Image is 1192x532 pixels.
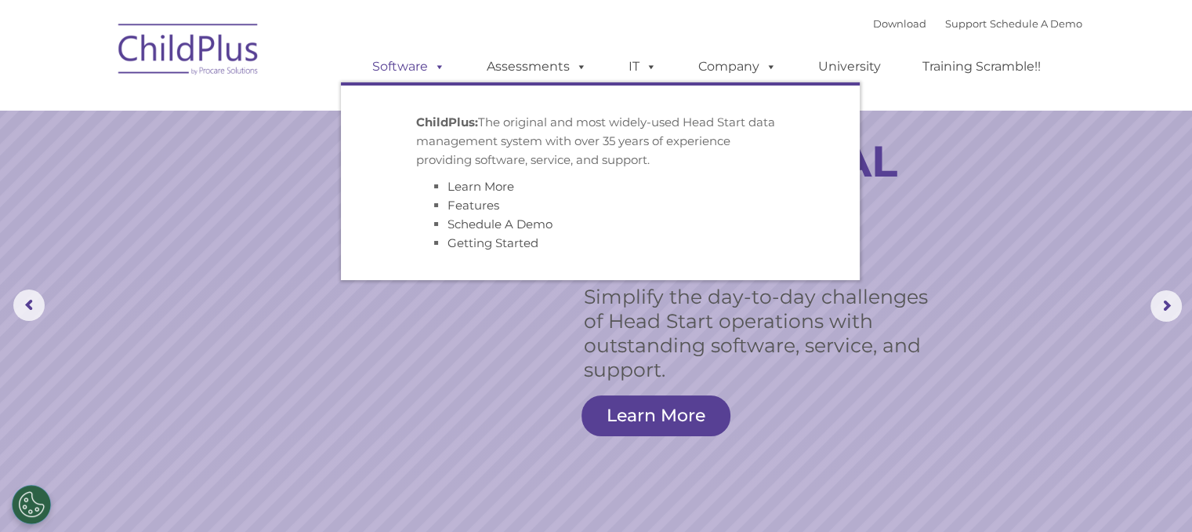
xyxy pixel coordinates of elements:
strong: ChildPlus: [416,115,478,129]
iframe: Chat Widget [937,363,1192,532]
a: Software [357,51,461,82]
a: Company [683,51,792,82]
rs-layer: Simplify the day-to-day challenges of Head Start operations with outstanding software, service, a... [584,285,933,382]
span: Phone number [218,168,284,180]
p: The original and most widely-used Head Start data management system with over 35 years of experie... [416,113,784,169]
a: Getting Started [447,235,538,250]
a: Learn More [447,179,514,194]
a: Assessments [471,51,603,82]
font: | [873,17,1082,30]
a: Learn More [582,395,730,436]
button: Cookies Settings [12,485,51,524]
a: IT [613,51,672,82]
img: ChildPlus by Procare Solutions [111,13,267,91]
a: Schedule A Demo [447,217,553,231]
span: Last name [218,104,266,115]
a: Download [873,17,926,30]
a: Features [447,198,499,213]
a: Support [945,17,987,30]
a: Training Scramble!! [907,51,1056,82]
a: University [803,51,897,82]
a: Schedule A Demo [990,17,1082,30]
